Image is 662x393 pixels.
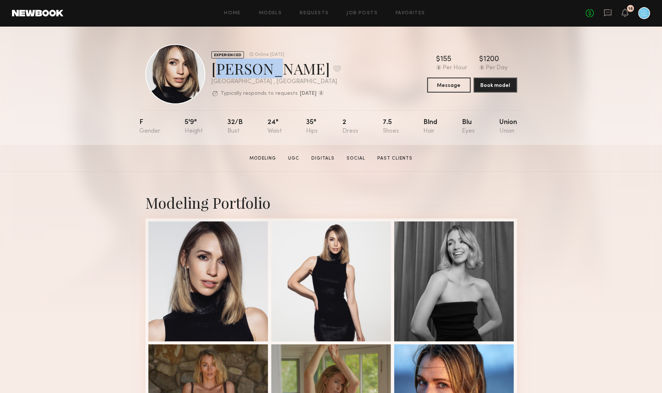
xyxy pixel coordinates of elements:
[474,78,517,93] button: Book model
[211,51,244,58] div: EXPERIENCED
[342,119,358,134] div: 2
[347,11,378,16] a: Job Posts
[396,11,425,16] a: Favorites
[479,56,483,63] div: $
[267,119,281,134] div: 24"
[383,119,399,134] div: 7.5
[224,11,241,16] a: Home
[436,56,440,63] div: $
[259,11,282,16] a: Models
[139,119,160,134] div: F
[462,119,475,134] div: Blu
[306,119,318,134] div: 35"
[145,193,517,212] div: Modeling Portfolio
[247,155,279,162] a: Modeling
[185,119,203,134] div: 5'9"
[221,91,298,96] p: Typically responds to requests
[211,79,341,85] div: [GEOGRAPHIC_DATA] , [GEOGRAPHIC_DATA]
[300,91,317,96] b: [DATE]
[628,7,633,11] div: 16
[427,78,471,93] button: Message
[486,65,508,72] div: Per Day
[300,11,329,16] a: Requests
[308,155,338,162] a: Digitals
[423,119,437,134] div: Blnd
[440,56,451,63] div: 155
[443,65,467,72] div: Per Hour
[499,119,517,134] div: Union
[374,155,415,162] a: Past Clients
[285,155,302,162] a: UGC
[255,52,284,57] div: Online [DATE]
[483,56,499,63] div: 1200
[211,58,341,78] div: [PERSON_NAME]
[344,155,368,162] a: Social
[227,119,243,134] div: 32/b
